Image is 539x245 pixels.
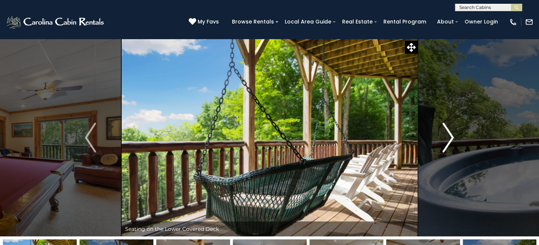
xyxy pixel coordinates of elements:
[228,16,278,28] a: Browse Rentals
[60,39,121,236] button: Previous
[6,15,106,29] img: White-1-2.png
[433,16,457,28] a: About
[525,18,533,26] img: mail-regular-white.png
[418,39,479,236] button: Next
[461,16,502,28] a: Owner Login
[338,16,376,28] a: Real Estate
[443,123,454,153] img: arrow
[281,16,335,28] a: Local Area Guide
[509,18,517,26] img: phone-regular-white.png
[189,18,221,26] a: My Favs
[121,222,418,236] div: Seating on the Lower Covered Deck
[198,18,219,26] span: My Favs
[85,123,96,153] img: arrow
[380,16,430,28] a: Rental Program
